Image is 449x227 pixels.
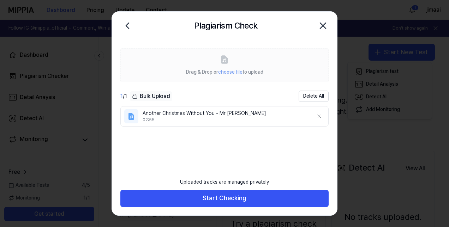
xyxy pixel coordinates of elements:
button: Bulk Upload [130,91,172,102]
h2: Plagiarism Check [194,19,257,32]
span: Drag & Drop or to upload [186,69,263,75]
span: choose file [218,69,243,75]
div: Bulk Upload [130,91,172,101]
button: Delete All [299,91,329,102]
span: 1 [120,93,123,99]
div: / 1 [120,92,127,100]
div: Another Christmas Without You - Mr [PERSON_NAME] [143,110,308,117]
div: 02:55 [143,117,308,123]
div: Uploaded tracks are managed privately [176,174,273,190]
button: Start Checking [120,190,329,207]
